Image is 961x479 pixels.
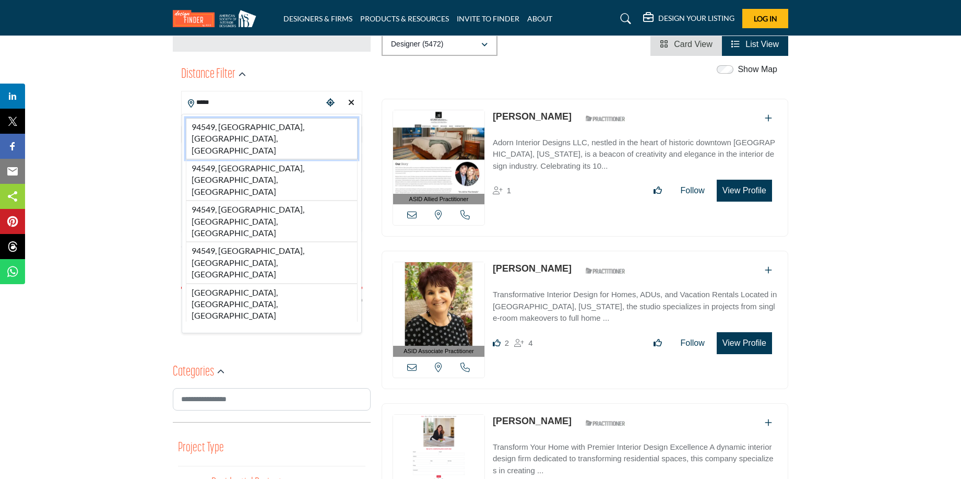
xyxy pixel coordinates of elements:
div: Choose your current location [323,92,338,114]
a: [PERSON_NAME] [493,416,572,426]
p: Adorn Interior Designs LLC, nestled in the heart of historic downtown [GEOGRAPHIC_DATA], [US_STAT... [493,137,777,172]
a: Add To List [765,266,772,275]
div: Search Location [182,114,362,333]
li: [GEOGRAPHIC_DATA], [GEOGRAPHIC_DATA], [GEOGRAPHIC_DATA] [186,284,358,322]
input: Search Location [182,92,323,113]
p: Mary Davis [493,110,572,124]
button: Follow [674,180,711,201]
button: Project Type [178,438,224,458]
li: 94549, [GEOGRAPHIC_DATA], [GEOGRAPHIC_DATA], [GEOGRAPHIC_DATA] [186,118,358,159]
input: Search Category [173,388,371,411]
h2: Categories [173,363,214,382]
div: DESIGN YOUR LISTING [643,13,734,25]
button: Follow [674,333,711,354]
a: [PERSON_NAME] [493,111,572,122]
a: Collapse ▲ [181,321,362,332]
span: List View [745,40,779,49]
img: ASID Qualified Practitioners Badge Icon [582,264,628,277]
span: 2 [505,338,509,347]
a: INVITE TO FINDER [457,14,519,23]
span: 1 [507,186,511,195]
p: Valarie Mina [493,414,572,428]
a: PRODUCTS & RESOURCES [360,14,449,23]
label: Show Map [738,63,777,76]
li: 94549, [GEOGRAPHIC_DATA], [GEOGRAPHIC_DATA], [GEOGRAPHIC_DATA] [186,201,358,242]
img: ASID Qualified Practitioners Badge Icon [582,112,628,125]
li: List View [722,33,788,56]
a: [PERSON_NAME] [493,263,572,274]
img: ASID Qualified Practitioners Badge Icon [582,417,628,430]
a: ASID Allied Practitioner [393,110,484,205]
h2: Distance Filter [181,65,235,84]
a: Add To List [765,114,772,123]
a: Add To List [765,418,772,427]
i: Likes [493,339,501,347]
p: Transform Your Home with Premier Interior Design Excellence A dynamic interior design firm dedica... [493,441,777,477]
div: Followers [514,337,532,349]
span: ASID Allied Practitioner [409,195,469,204]
div: Followers [493,184,511,197]
a: Transformative Interior Design for Homes, ADUs, and Vacation Rentals Located in [GEOGRAPHIC_DATA]... [493,283,777,324]
a: View List [731,40,779,49]
p: Transformative Interior Design for Homes, ADUs, and Vacation Rentals Located in [GEOGRAPHIC_DATA]... [493,289,777,324]
button: Like listing [647,333,669,354]
a: View Card [660,40,713,49]
img: Site Logo [173,10,262,27]
li: 94549, [GEOGRAPHIC_DATA], [GEOGRAPHIC_DATA], [GEOGRAPHIC_DATA] [186,159,358,201]
div: Clear search location [343,92,359,114]
li: Card View [650,33,722,56]
span: Card View [674,40,713,49]
p: Karen Steinberg [493,262,572,276]
span: Log In [754,14,777,23]
h5: DESIGN YOUR LISTING [658,14,734,23]
span: N/A [181,295,193,306]
img: Mary Davis [393,110,484,194]
button: Like listing [647,180,669,201]
button: Designer (5472) [382,33,497,56]
div: Search within: [181,240,362,251]
a: ABOUT [527,14,552,23]
li: 94549, [GEOGRAPHIC_DATA], [GEOGRAPHIC_DATA], [GEOGRAPHIC_DATA] [186,242,358,283]
a: ASID Associate Practitioner [393,262,484,357]
img: Karen Steinberg [393,262,484,346]
button: View Profile [717,180,772,202]
span: 4 [528,338,532,347]
button: Log In [742,9,788,28]
a: Adorn Interior Designs LLC, nestled in the heart of historic downtown [GEOGRAPHIC_DATA], [US_STAT... [493,131,777,172]
span: ASID Associate Practitioner [404,347,474,356]
p: Designer (5472) [391,39,443,50]
a: Transform Your Home with Premier Interior Design Excellence A dynamic interior design firm dedica... [493,435,777,477]
button: View Profile [717,332,772,354]
a: Search [610,10,638,27]
a: DESIGNERS & FIRMS [283,14,352,23]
